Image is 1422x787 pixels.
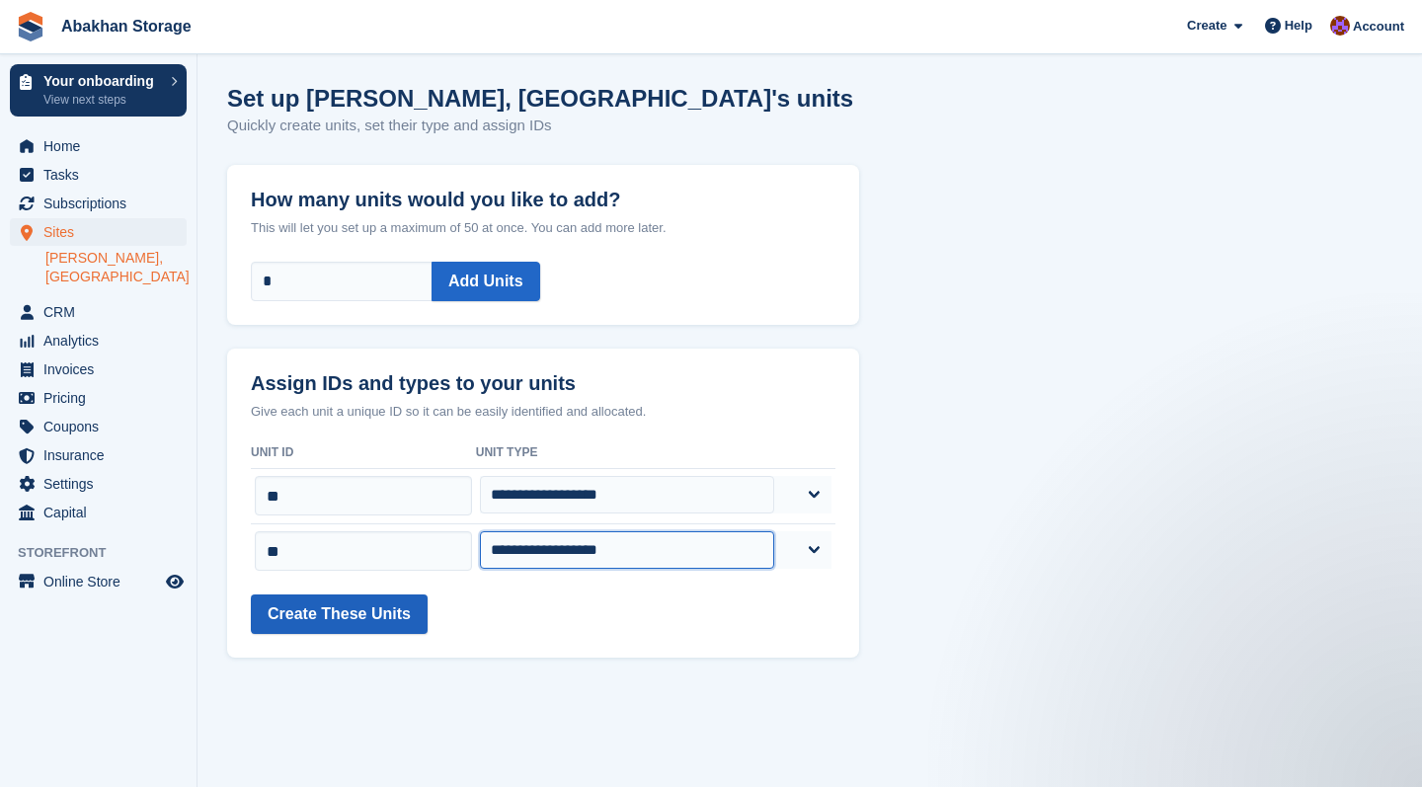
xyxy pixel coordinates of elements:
a: menu [10,190,187,217]
a: Your onboarding View next steps [10,64,187,117]
p: Give each unit a unique ID so it can be easily identified and allocated. [251,402,835,422]
span: Create [1187,16,1226,36]
img: stora-icon-8386f47178a22dfd0bd8f6a31ec36ba5ce8667c1dd55bd0f319d3a0aa187defe.svg [16,12,45,41]
span: Analytics [43,327,162,354]
a: menu [10,499,187,526]
a: menu [10,470,187,498]
a: Preview store [163,570,187,593]
button: Create These Units [251,594,428,634]
th: Unit Type [476,437,835,469]
h1: Set up [PERSON_NAME], [GEOGRAPHIC_DATA]'s units [227,85,853,112]
label: How many units would you like to add? [251,165,835,211]
span: Subscriptions [43,190,162,217]
span: Coupons [43,413,162,440]
a: menu [10,568,187,595]
strong: Assign IDs and types to your units [251,372,576,395]
a: menu [10,355,187,383]
span: Tasks [43,161,162,189]
a: [PERSON_NAME], [GEOGRAPHIC_DATA] [45,249,187,286]
a: menu [10,384,187,412]
a: menu [10,441,187,469]
img: William Abakhan [1330,16,1350,36]
a: menu [10,413,187,440]
a: Abakhan Storage [53,10,199,42]
p: Quickly create units, set their type and assign IDs [227,115,853,137]
a: menu [10,298,187,326]
span: Help [1285,16,1312,36]
span: Online Store [43,568,162,595]
p: This will let you set up a maximum of 50 at once. You can add more later. [251,218,835,238]
p: View next steps [43,91,161,109]
button: Add Units [432,262,540,301]
th: Unit ID [251,437,476,469]
span: Settings [43,470,162,498]
a: menu [10,161,187,189]
span: Home [43,132,162,160]
a: menu [10,327,187,354]
span: Pricing [43,384,162,412]
span: Invoices [43,355,162,383]
span: Storefront [18,543,197,563]
span: Sites [43,218,162,246]
p: Your onboarding [43,74,161,88]
span: CRM [43,298,162,326]
span: Capital [43,499,162,526]
a: menu [10,132,187,160]
span: Account [1353,17,1404,37]
a: menu [10,218,187,246]
span: Insurance [43,441,162,469]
